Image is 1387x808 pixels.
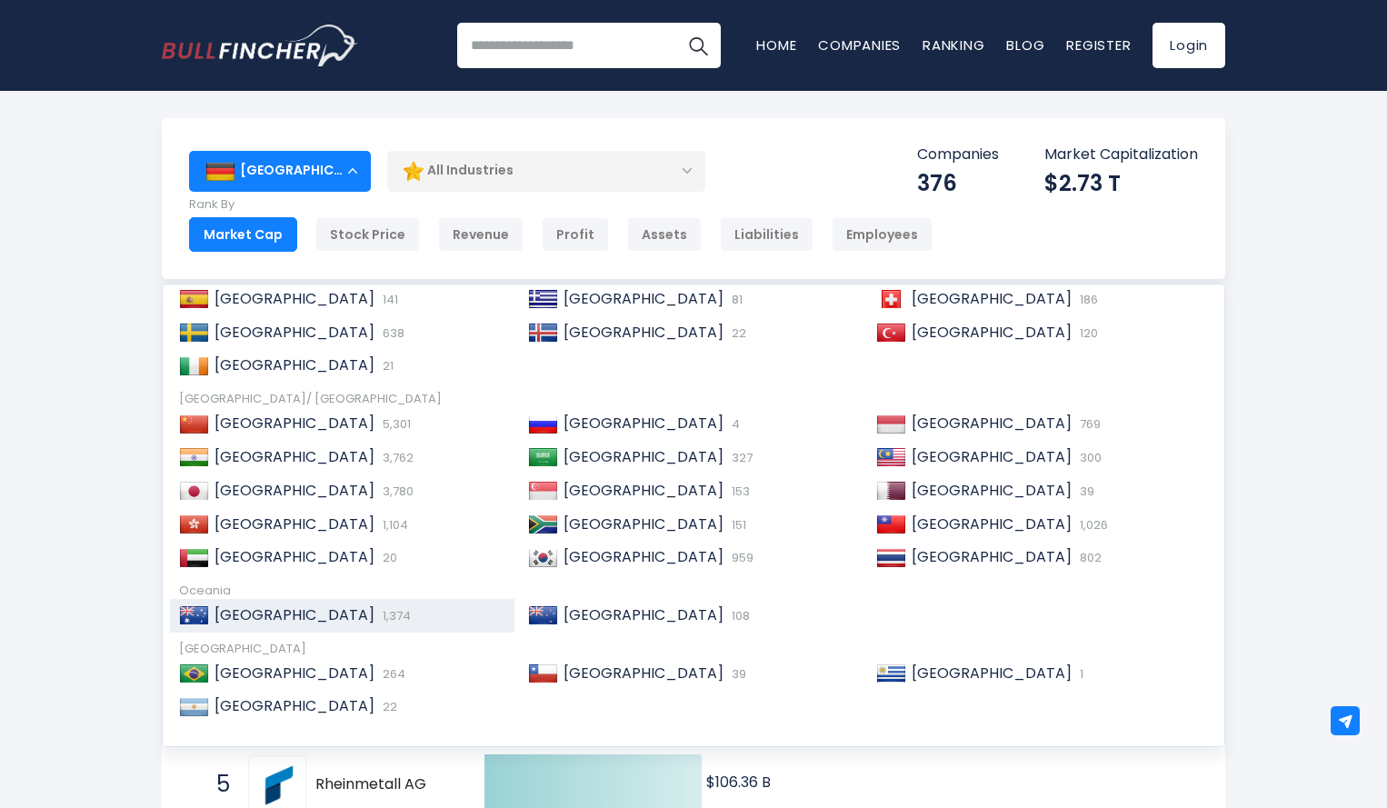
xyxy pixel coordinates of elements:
[564,514,723,534] span: [GEOGRAPHIC_DATA]
[378,698,397,715] span: 22
[564,480,723,501] span: [GEOGRAPHIC_DATA]
[215,604,374,625] span: [GEOGRAPHIC_DATA]
[564,663,723,683] span: [GEOGRAPHIC_DATA]
[378,516,408,534] span: 1,104
[378,415,411,433] span: 5,301
[727,415,740,433] span: 4
[1075,324,1098,342] span: 120
[162,25,357,66] a: Go to homepage
[564,413,723,434] span: [GEOGRAPHIC_DATA]
[818,35,901,55] a: Companies
[189,151,371,191] div: [GEOGRAPHIC_DATA]
[727,483,750,500] span: 153
[378,324,404,342] span: 638
[1044,145,1198,165] p: Market Capitalization
[1075,549,1102,566] span: 802
[215,480,374,501] span: [GEOGRAPHIC_DATA]
[1075,291,1098,308] span: 186
[706,772,771,793] text: $106.36 B
[832,217,933,252] div: Employees
[727,607,750,624] span: 108
[727,665,746,683] span: 39
[720,217,813,252] div: Liabilities
[378,357,394,374] span: 21
[727,291,743,308] span: 81
[215,322,374,343] span: [GEOGRAPHIC_DATA]
[215,288,374,309] span: [GEOGRAPHIC_DATA]
[315,217,420,252] div: Stock Price
[1153,23,1225,68] a: Login
[215,546,374,567] span: [GEOGRAPHIC_DATA]
[923,35,984,55] a: Ranking
[542,217,609,252] div: Profit
[912,514,1072,534] span: [GEOGRAPHIC_DATA]
[564,322,723,343] span: [GEOGRAPHIC_DATA]
[207,769,225,800] span: 5
[1044,169,1198,197] div: $2.73 T
[215,695,374,716] span: [GEOGRAPHIC_DATA]
[215,413,374,434] span: [GEOGRAPHIC_DATA]
[1075,449,1102,466] span: 300
[1075,665,1083,683] span: 1
[912,480,1072,501] span: [GEOGRAPHIC_DATA]
[564,446,723,467] span: [GEOGRAPHIC_DATA]
[727,549,753,566] span: 959
[912,663,1072,683] span: [GEOGRAPHIC_DATA]
[912,288,1072,309] span: [GEOGRAPHIC_DATA]
[215,663,374,683] span: [GEOGRAPHIC_DATA]
[912,413,1072,434] span: [GEOGRAPHIC_DATA]
[727,516,746,534] span: 151
[1006,35,1044,55] a: Blog
[162,25,358,66] img: Bullfincher logo
[1075,516,1108,534] span: 1,026
[438,217,524,252] div: Revenue
[675,23,721,68] button: Search
[179,642,1208,657] div: [GEOGRAPHIC_DATA]
[179,584,1208,599] div: Oceania
[378,483,414,500] span: 3,780
[564,546,723,567] span: [GEOGRAPHIC_DATA]
[1075,483,1094,500] span: 39
[378,665,405,683] span: 264
[179,392,1208,407] div: [GEOGRAPHIC_DATA]/ [GEOGRAPHIC_DATA]
[1066,35,1131,55] a: Register
[378,607,411,624] span: 1,374
[315,775,453,794] span: Rheinmetall AG
[912,446,1072,467] span: [GEOGRAPHIC_DATA]
[1075,415,1101,433] span: 769
[189,197,933,213] p: Rank By
[215,446,374,467] span: [GEOGRAPHIC_DATA]
[564,604,723,625] span: [GEOGRAPHIC_DATA]
[564,288,723,309] span: [GEOGRAPHIC_DATA]
[387,150,705,192] div: All Industries
[378,449,414,466] span: 3,762
[917,145,999,165] p: Companies
[727,324,746,342] span: 22
[378,549,397,566] span: 20
[917,169,999,197] div: 376
[215,354,374,375] span: [GEOGRAPHIC_DATA]
[756,35,796,55] a: Home
[189,217,297,252] div: Market Cap
[912,546,1072,567] span: [GEOGRAPHIC_DATA]
[727,449,753,466] span: 327
[912,322,1072,343] span: [GEOGRAPHIC_DATA]
[627,217,702,252] div: Assets
[378,291,398,308] span: 141
[215,514,374,534] span: [GEOGRAPHIC_DATA]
